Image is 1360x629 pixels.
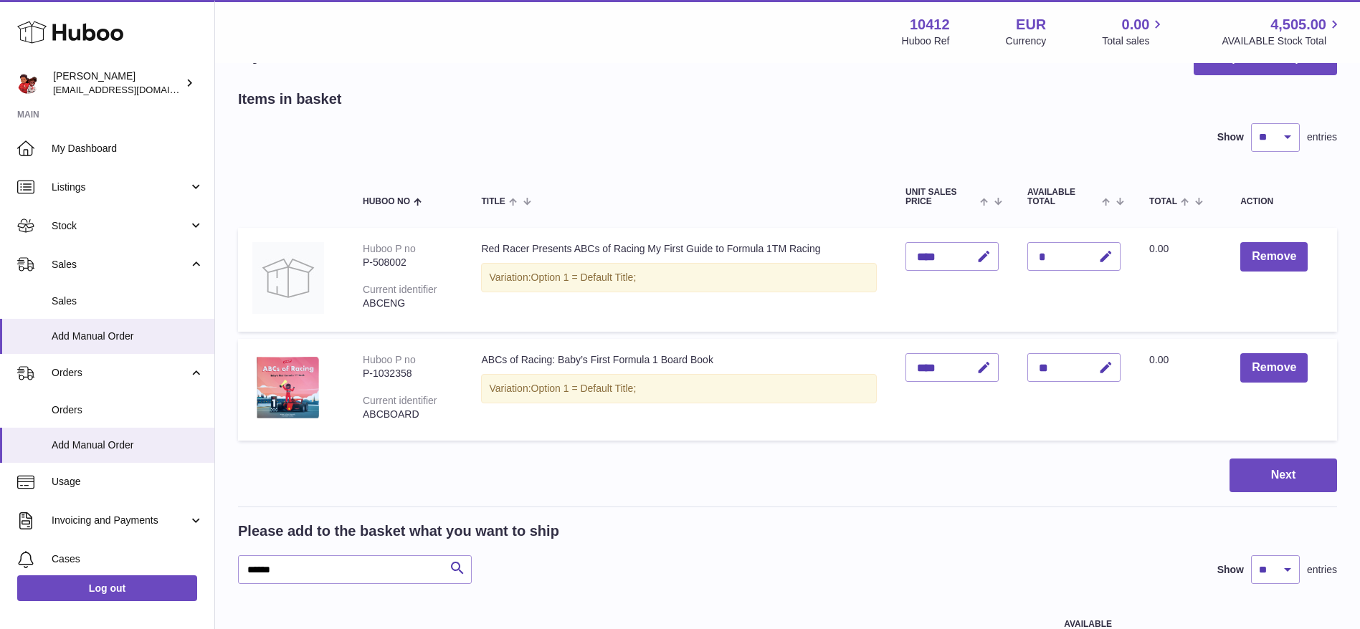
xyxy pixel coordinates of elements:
span: Title [481,197,505,206]
strong: 10412 [910,15,950,34]
div: Huboo P no [363,354,416,365]
span: My Dashboard [52,142,204,155]
div: Currency [1006,34,1047,48]
div: ABCBOARD [363,408,452,421]
div: Current identifier [363,284,437,295]
span: Add Manual Order [52,438,204,452]
span: Total sales [1102,34,1166,48]
h2: Items in basket [238,90,342,109]
label: Show [1217,563,1244,577]
h2: Please add to the basket what you want to ship [238,522,559,541]
span: Sales [52,294,204,308]
div: Variation: [481,374,877,403]
img: internalAdmin-10412@internal.huboo.com [17,72,39,94]
span: 0.00 [1149,243,1169,254]
div: Current identifier [363,395,437,406]
span: Option 1 = Default Title; [531,383,637,394]
span: Unit Sales Price [905,188,976,206]
span: entries [1307,563,1337,577]
span: AVAILABLE Total [1027,188,1098,206]
span: Huboo no [363,197,410,206]
div: Action [1240,197,1323,206]
div: [PERSON_NAME] [53,69,182,97]
span: 0.00 [1122,15,1150,34]
span: 4,505.00 [1270,15,1326,34]
div: Huboo Ref [902,34,950,48]
span: Usage [52,475,204,489]
span: AVAILABLE Stock Total [1222,34,1343,48]
span: Stock [52,219,189,233]
button: Remove [1240,353,1308,383]
span: Total [1149,197,1177,206]
div: ABCENG [363,297,452,310]
img: ABCs of Racing: Baby’s First Formula 1 Board Book [252,353,324,423]
span: 0.00 [1149,354,1169,365]
strong: EUR [1016,15,1046,34]
a: Log out [17,575,197,601]
a: 4,505.00 AVAILABLE Stock Total [1222,15,1343,48]
div: P-1032358 [363,367,452,380]
div: P-508002 [363,256,452,269]
div: Variation: [481,263,877,292]
label: Show [1217,130,1244,144]
span: Sales [52,258,189,272]
span: Listings [52,181,189,194]
span: [EMAIL_ADDRESS][DOMAIN_NAME] [53,84,211,95]
span: Invoicing and Payments [52,514,189,527]
span: entries [1307,130,1337,144]
span: Option 1 = Default Title; [531,272,637,283]
span: Add Manual Order [52,330,204,343]
button: Next [1230,458,1337,492]
button: Remove [1240,242,1308,272]
img: Red Racer Presents ABCs of Racing My First Guide to Formula 1TM Racing [252,242,324,314]
span: Cases [52,552,204,566]
span: Orders [52,403,204,417]
span: Orders [52,366,189,380]
td: ABCs of Racing: Baby’s First Formula 1 Board Book [467,339,891,441]
td: Red Racer Presents ABCs of Racing My First Guide to Formula 1TM Racing [467,228,891,332]
a: 0.00 Total sales [1102,15,1166,48]
div: Huboo P no [363,243,416,254]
